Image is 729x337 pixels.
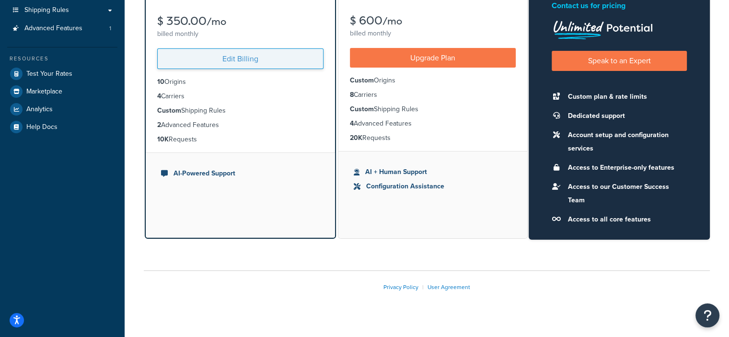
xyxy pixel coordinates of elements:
li: Account setup and configuration services [563,128,687,155]
li: Requests [350,133,516,143]
li: Origins [157,77,324,87]
li: Carriers [157,91,324,102]
li: Origins [350,75,516,86]
a: Upgrade Plan [350,48,516,68]
a: Speak to an Expert [552,51,687,70]
a: Help Docs [7,118,117,136]
div: billed monthly [157,27,324,41]
li: Access to our Customer Success Team [563,180,687,207]
li: Access to Enterprise-only features [563,161,687,174]
a: Test Your Rates [7,65,117,82]
li: Advanced Features [157,120,324,130]
strong: 20K [350,133,362,143]
span: Help Docs [26,123,58,131]
strong: 10K [157,134,169,144]
span: Marketplace [26,88,62,96]
li: Advanced Features [350,118,516,129]
strong: 4 [350,118,354,128]
span: Shipping Rules [24,6,69,14]
li: Dedicated support [563,109,687,123]
small: /mo [382,14,402,28]
a: Edit Billing [157,48,324,69]
li: Configuration Assistance [354,181,512,192]
a: Advanced Features 1 [7,20,117,37]
button: Open Resource Center [695,303,719,327]
div: $ 350.00 [157,15,324,27]
li: AI + Human Support [354,167,512,177]
div: billed monthly [350,27,516,40]
li: Requests [157,134,324,145]
span: Test Your Rates [26,70,72,78]
strong: 8 [350,90,354,100]
li: Custom plan & rate limits [563,90,687,104]
small: /mo [207,15,226,28]
a: Privacy Policy [383,283,418,291]
img: Unlimited Potential [552,17,653,39]
a: Marketplace [7,83,117,100]
li: Shipping Rules [157,105,324,116]
span: 1 [109,24,111,33]
li: AI-Powered Support [161,168,320,179]
strong: 4 [157,91,161,101]
a: Analytics [7,101,117,118]
li: Advanced Features [7,20,117,37]
li: Carriers [350,90,516,100]
a: Shipping Rules [7,1,117,19]
span: | [422,283,424,291]
strong: Custom [157,105,181,116]
strong: 2 [157,120,161,130]
span: Advanced Features [24,24,82,33]
strong: 10 [157,77,164,87]
strong: Custom [350,104,374,114]
li: Access to all core features [563,213,687,226]
a: User Agreement [428,283,470,291]
div: Resources [7,55,117,63]
div: $ 600 [350,15,516,27]
li: Shipping Rules [350,104,516,115]
strong: Custom [350,75,374,85]
span: Analytics [26,105,53,114]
